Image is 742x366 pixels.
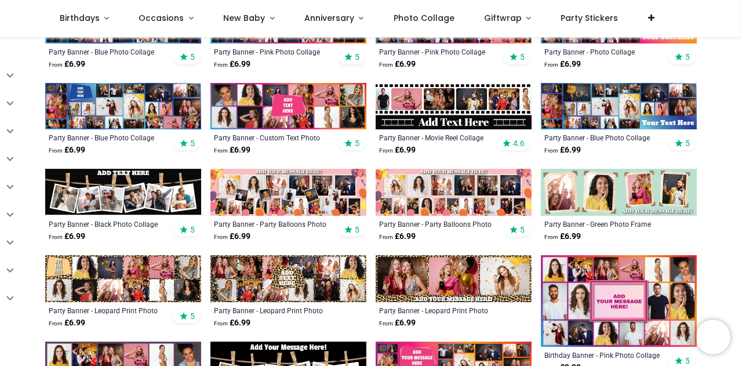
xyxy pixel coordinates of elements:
[190,224,195,235] span: 5
[49,144,85,156] strong: £ 6.99
[49,320,63,327] span: From
[379,147,393,154] span: From
[544,231,581,242] strong: £ 6.99
[513,138,525,148] span: 4.6
[394,12,454,24] span: Photo Collage
[49,231,85,242] strong: £ 6.99
[214,59,250,70] strong: £ 6.99
[210,255,366,302] img: Personalised Party Banner - Leopard Print Photo Collage - Custom Text & 12 Photo Upload
[376,83,532,130] img: Personalised Party Banner - Movie Reel Collage - 6 Photo Upload
[49,47,168,56] a: Party Banner - Blue Photo Collage
[355,224,359,235] span: 5
[355,138,359,148] span: 5
[541,169,697,216] img: Personalised Party Banner - Green Photo Frame Collage - 4 Photo Upload
[379,306,498,315] a: Party Banner - Leopard Print Photo Collage
[520,52,525,62] span: 5
[223,12,265,24] span: New Baby
[379,320,393,327] span: From
[379,59,416,70] strong: £ 6.99
[214,320,228,327] span: From
[379,144,416,156] strong: £ 6.99
[379,47,498,56] a: Party Banner - Pink Photo Collage
[685,356,690,366] span: 5
[60,12,100,24] span: Birthdays
[544,219,663,229] a: Party Banner - Green Photo Frame Collage
[214,306,333,315] a: Party Banner - Leopard Print Photo Collage
[49,219,168,229] a: Party Banner - Black Photo Collage
[45,83,201,130] img: Personalised Party Banner - Blue Photo Collage - Custom Text & 25 Photo upload
[544,59,581,70] strong: £ 6.99
[544,133,663,142] a: Party Banner - Blue Photo Collage
[214,61,228,68] span: From
[214,231,250,242] strong: £ 6.99
[376,169,532,216] img: Personalised Party Banner - Party Balloons Photo Collage - 17 Photo Upload
[190,138,195,148] span: 5
[214,47,333,56] a: Party Banner - Pink Photo Collage
[520,224,525,235] span: 5
[210,169,366,216] img: Personalised Party Banner - Party Balloons Photo Collage - 22 Photo Upload
[214,219,333,229] a: Party Banner - Party Balloons Photo Collage
[45,169,201,216] img: Personalised Party Banner - Black Photo Collage - 6 Photo Upload
[214,147,228,154] span: From
[544,144,581,156] strong: £ 6.99
[379,219,498,229] a: Party Banner - Party Balloons Photo Collage
[49,61,63,68] span: From
[544,147,558,154] span: From
[561,12,618,24] span: Party Stickers
[304,12,354,24] span: Anniversary
[379,61,393,68] span: From
[139,12,184,24] span: Occasions
[49,234,63,240] span: From
[214,317,250,329] strong: £ 6.99
[484,12,522,24] span: Giftwrap
[685,138,690,148] span: 5
[49,147,63,154] span: From
[541,255,697,347] img: Personalised Birthday Backdrop Banner - Pink Photo Collage - 16 Photo Upload
[544,47,663,56] a: Party Banner - Photo Collage
[49,317,85,329] strong: £ 6.99
[214,133,333,142] a: Party Banner - Custom Text Photo Collage
[544,350,663,360] a: Birthday Banner - Pink Photo Collage
[541,83,697,130] img: Personalised Party Banner - Blue Photo Collage - 23 Photo upload
[355,52,359,62] span: 5
[49,306,168,315] a: Party Banner - Leopard Print Photo Collage
[696,320,730,354] iframe: Brevo live chat
[190,311,195,321] span: 5
[544,234,558,240] span: From
[379,133,498,142] a: Party Banner - Movie Reel Collage
[379,231,416,242] strong: £ 6.99
[376,255,532,302] img: Personalised Party Banner - Leopard Print Photo Collage - 3 Photo Upload
[214,144,250,156] strong: £ 6.99
[685,52,690,62] span: 5
[379,317,416,329] strong: £ 6.99
[210,83,366,130] img: Personalised Party Banner - Custom Text Photo Collage - 12 Photo Upload
[190,52,195,62] span: 5
[214,234,228,240] span: From
[49,59,85,70] strong: £ 6.99
[544,61,558,68] span: From
[49,133,168,142] a: Party Banner - Blue Photo Collage
[45,255,201,302] img: Personalised Party Banner - Leopard Print Photo Collage - 11 Photo Upload
[379,234,393,240] span: From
